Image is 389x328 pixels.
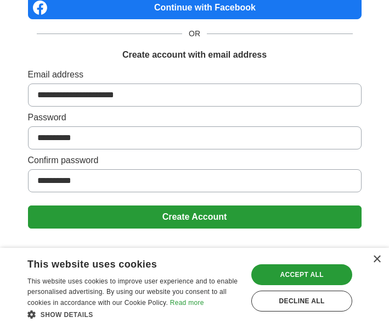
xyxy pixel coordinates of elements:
[170,299,204,307] a: Read more, opens a new window
[28,205,362,229] button: Create Account
[155,246,234,258] span: Already registered?
[182,28,207,40] span: OR
[28,111,362,124] label: Password
[28,154,362,167] label: Confirm password
[373,255,381,264] div: Close
[41,311,93,319] span: Show details
[28,68,362,81] label: Email address
[27,254,213,271] div: This website uses cookies
[251,291,352,312] div: Decline all
[27,277,238,307] span: This website uses cookies to improve user experience and to enable personalised advertising. By u...
[122,48,267,62] h1: Create account with email address
[27,309,241,320] div: Show details
[251,264,352,285] div: Accept all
